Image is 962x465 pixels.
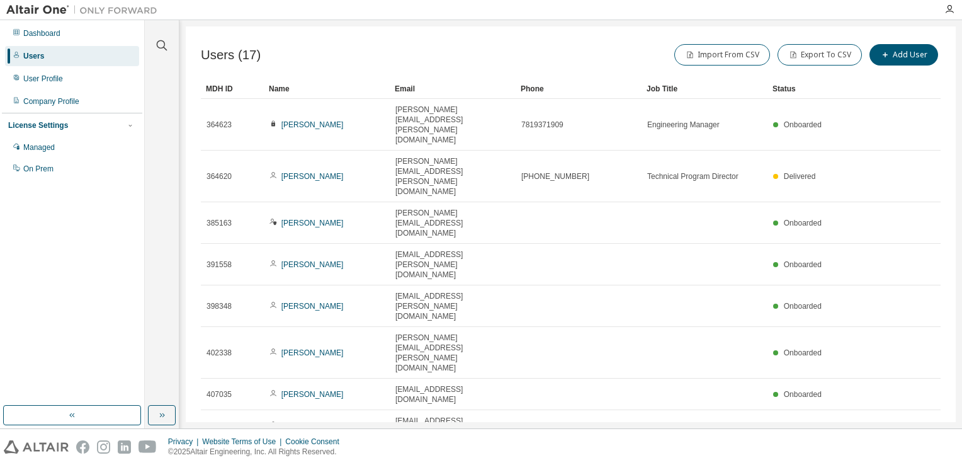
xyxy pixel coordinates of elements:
span: [PERSON_NAME][EMAIL_ADDRESS][PERSON_NAME][DOMAIN_NAME] [395,333,510,373]
span: Users (17) [201,48,261,62]
span: [PERSON_NAME][EMAIL_ADDRESS][DOMAIN_NAME] [395,208,510,238]
button: Import From CSV [674,44,770,66]
span: Technical Program Director [647,171,738,181]
a: [PERSON_NAME] [281,422,344,430]
span: [EMAIL_ADDRESS][PERSON_NAME][DOMAIN_NAME] [395,250,510,280]
div: Phone [521,79,637,99]
span: [PERSON_NAME][EMAIL_ADDRESS][PERSON_NAME][DOMAIN_NAME] [395,156,510,197]
div: Managed [23,142,55,152]
span: [PERSON_NAME][EMAIL_ADDRESS][PERSON_NAME][DOMAIN_NAME] [395,105,510,145]
span: 402338 [207,348,232,358]
div: Privacy [168,437,202,447]
span: Onboarded [784,302,822,311]
span: 391558 [207,260,232,270]
span: 364620 [207,171,232,181]
img: linkedin.svg [118,440,131,454]
a: [PERSON_NAME] [281,172,344,181]
span: [EMAIL_ADDRESS][DOMAIN_NAME] [395,416,510,436]
button: Export To CSV [778,44,862,66]
a: [PERSON_NAME] [281,390,344,399]
img: youtube.svg [139,440,157,454]
div: Cookie Consent [285,437,346,447]
span: Onboarded [784,390,822,399]
img: instagram.svg [97,440,110,454]
a: [PERSON_NAME] [281,348,344,357]
div: Status [772,79,875,99]
span: 7819371909 [521,120,563,130]
span: Engineering Manager [647,120,720,130]
div: MDH ID [206,79,259,99]
span: 364623 [207,120,232,130]
span: Onboarded [784,219,822,227]
span: Onboarded [784,260,822,269]
div: On Prem [23,164,54,174]
span: Delivered [784,172,816,181]
div: Dashboard [23,28,60,38]
span: 398348 [207,301,232,311]
img: facebook.svg [76,440,89,454]
div: Name [269,79,385,99]
span: Onboarded [784,422,822,430]
span: 407035 [207,389,232,399]
div: Users [23,51,44,61]
div: Company Profile [23,96,79,106]
span: [PHONE_NUMBER] [521,171,589,181]
span: Onboarded [784,348,822,357]
a: [PERSON_NAME] [281,302,344,311]
div: Email [395,79,511,99]
span: [EMAIL_ADDRESS][PERSON_NAME][DOMAIN_NAME] [395,291,510,321]
div: Website Terms of Use [202,437,285,447]
p: © 2025 Altair Engineering, Inc. All Rights Reserved. [168,447,347,457]
a: [PERSON_NAME] [281,260,344,269]
span: [EMAIL_ADDRESS][DOMAIN_NAME] [395,384,510,405]
a: [PERSON_NAME] [281,120,344,129]
a: [PERSON_NAME] [281,219,344,227]
span: 385163 [207,218,232,228]
div: Job Title [647,79,762,99]
img: altair_logo.svg [4,440,69,454]
img: Altair One [6,4,164,16]
div: License Settings [8,120,68,130]
span: Onboarded [784,120,822,129]
button: Add User [869,44,938,66]
div: User Profile [23,74,63,84]
span: 408073 [207,421,232,431]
